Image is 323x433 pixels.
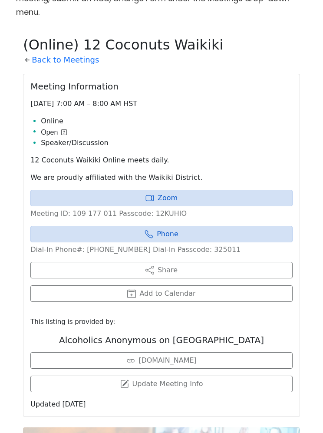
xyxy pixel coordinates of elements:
p: [DATE] 7:00 AM – 8:00 AM HST [30,99,293,109]
li: Online [41,116,293,126]
button: Open [41,127,67,138]
p: Updated [DATE] [30,399,293,410]
a: Update Meeting Info [30,376,293,392]
button: Add to Calendar [30,285,293,302]
p: We are proudly affiliated with the Waikiki District. [30,172,293,183]
a: [DOMAIN_NAME] [30,352,293,369]
p: Meeting ID: 109 177 011 Passcode: 12KUHIO [30,208,293,219]
span: Open [41,127,58,138]
p: Dial-In Phone#: [PHONE_NUMBER] Dial-In Passcode: 325011 [30,245,293,255]
h2: Alcoholics Anonymous on [GEOGRAPHIC_DATA] [30,335,293,345]
li: Speaker/Discussion [41,138,293,148]
a: Phone [30,226,293,242]
a: Zoom [30,190,293,206]
p: 12 Coconuts Waikiki Online meets daily. [30,155,293,165]
button: Share [30,262,293,278]
small: This listing is provided by: [30,316,293,327]
a: Back to Meetings [32,53,99,67]
h1: (Online) 12 Coconuts Waikiki [23,36,300,53]
h2: Meeting Information [30,81,293,92]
